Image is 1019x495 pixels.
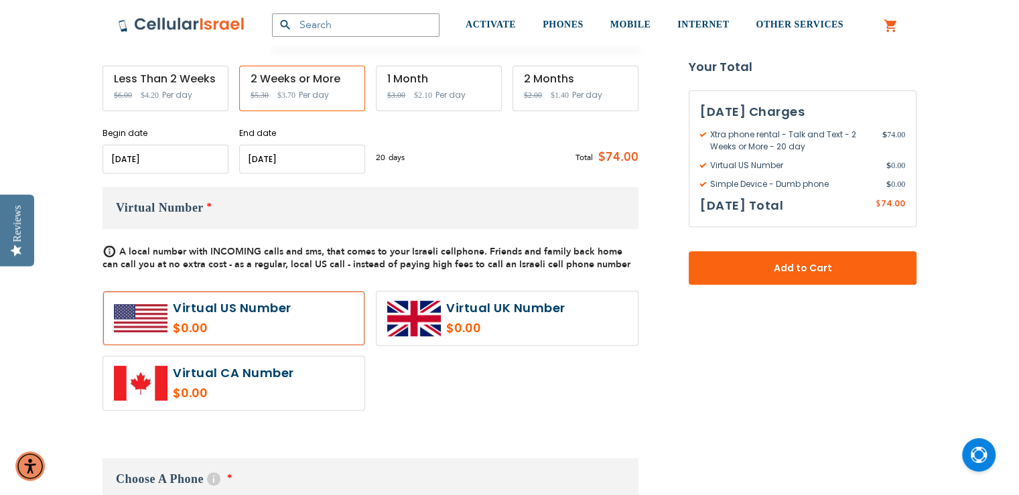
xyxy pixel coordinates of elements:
[141,90,159,100] span: $4.20
[756,19,843,29] span: OTHER SERVICES
[677,19,729,29] span: INTERNET
[886,159,891,171] span: $
[700,178,886,190] span: Simple Device - Dumb phone
[882,129,887,141] span: $
[239,145,365,173] input: MM/DD/YYYY
[103,127,228,139] label: Begin date
[299,89,329,101] span: Per day
[387,90,405,100] span: $3.00
[15,451,45,481] div: Accessibility Menu
[114,90,132,100] span: $6.00
[524,90,542,100] span: $2.00
[251,90,269,100] span: $5.30
[882,129,905,153] span: 74.00
[881,198,905,209] span: 74.00
[114,73,217,85] div: Less Than 2 Weeks
[886,178,905,190] span: 0.00
[689,251,916,285] button: Add to Cart
[700,196,783,216] h3: [DATE] Total
[886,178,891,190] span: $
[207,472,220,486] span: Help
[886,159,905,171] span: 0.00
[551,90,569,100] span: $1.40
[543,19,584,29] span: PHONES
[700,129,882,153] span: Xtra phone rental - Talk and Text - 2 Weeks or More - 20 day
[876,198,881,210] span: $
[733,261,872,275] span: Add to Cart
[118,17,245,33] img: Cellular Israel Logo
[272,13,439,37] input: Search
[575,151,593,163] span: Total
[162,89,192,101] span: Per day
[103,245,630,271] span: A local number with INCOMING calls and sms, that comes to your Israeli cellphone. Friends and fam...
[435,89,466,101] span: Per day
[277,90,295,100] span: $3.70
[103,145,228,173] input: MM/DD/YYYY
[11,205,23,242] div: Reviews
[700,159,886,171] span: Virtual US Number
[251,73,354,85] div: 2 Weeks or More
[700,102,905,122] h3: [DATE] Charges
[572,89,602,101] span: Per day
[116,201,204,214] span: Virtual Number
[524,73,627,85] div: 2 Months
[593,147,638,167] span: $74.00
[239,127,365,139] label: End date
[389,151,405,163] span: days
[387,73,490,85] div: 1 Month
[689,57,916,77] strong: Your Total
[414,90,432,100] span: $2.10
[376,151,389,163] span: 20
[466,19,516,29] span: ACTIVATE
[610,19,651,29] span: MOBILE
